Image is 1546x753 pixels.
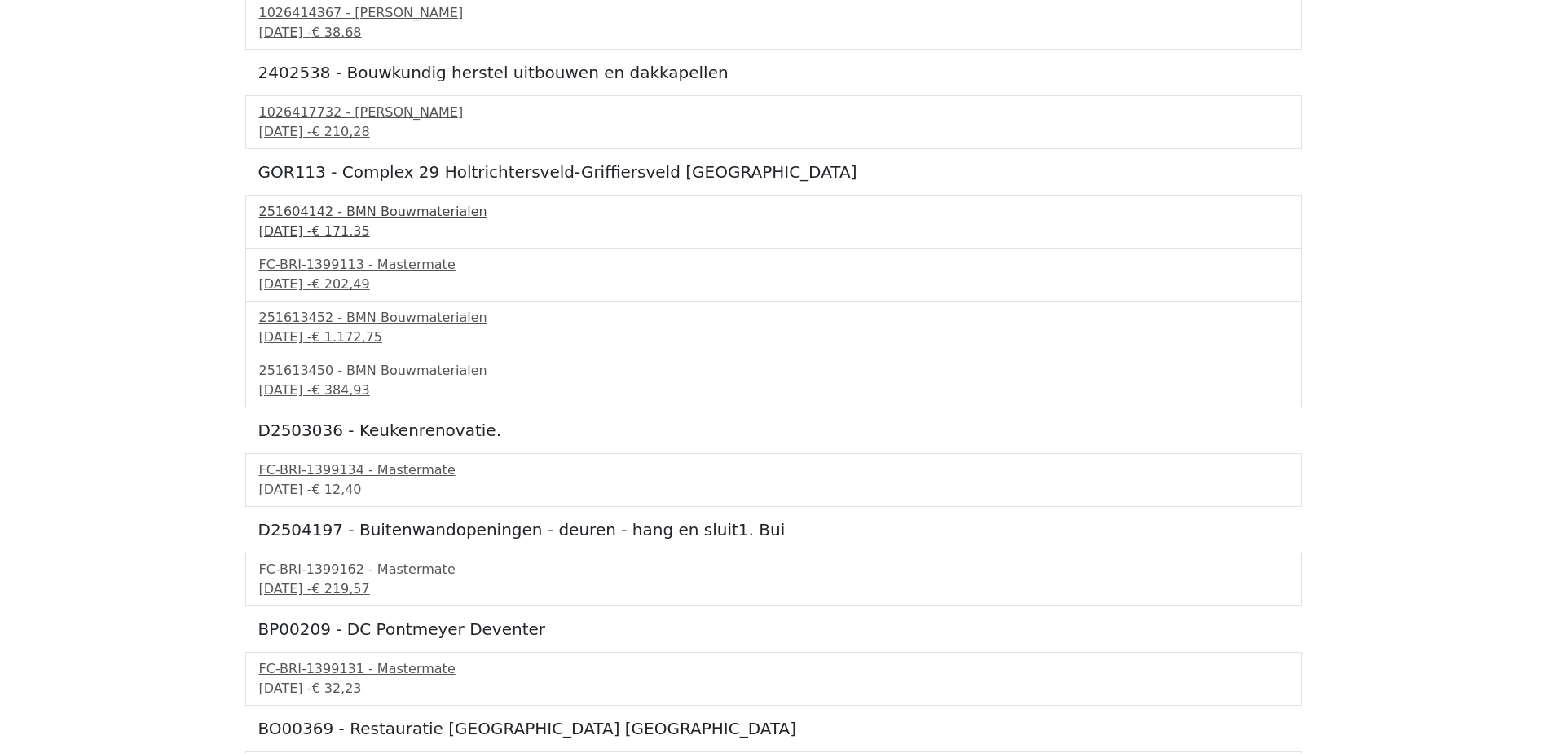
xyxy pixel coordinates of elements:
[259,460,1288,500] a: FC-BRI-1399134 - Mastermate[DATE] -€ 12,40
[259,103,1288,122] div: 1026417732 - [PERSON_NAME]
[259,308,1288,347] a: 251613452 - BMN Bouwmaterialen[DATE] -€ 1.172,75
[259,255,1288,275] div: FC-BRI-1399113 - Mastermate
[311,482,361,497] span: € 12,40
[311,24,361,40] span: € 38,68
[311,329,382,345] span: € 1.172,75
[259,381,1288,400] div: [DATE] -
[259,361,1288,381] div: 251613450 - BMN Bouwmaterialen
[259,659,1288,698] a: FC-BRI-1399131 - Mastermate[DATE] -€ 32,23
[259,3,1288,42] a: 1026414367 - [PERSON_NAME][DATE] -€ 38,68
[259,560,1288,599] a: FC-BRI-1399162 - Mastermate[DATE] -€ 219,57
[311,382,369,398] span: € 384,93
[311,276,369,292] span: € 202,49
[311,581,369,597] span: € 219,57
[258,520,1288,539] h5: D2504197 - Buitenwandopeningen - deuren - hang en sluit1. Bui
[258,619,1288,639] h5: BP00209 - DC Pontmeyer Deventer
[259,308,1288,328] div: 251613452 - BMN Bouwmaterialen
[259,659,1288,679] div: FC-BRI-1399131 - Mastermate
[259,23,1288,42] div: [DATE] -
[258,719,1288,738] h5: BO00369 - Restauratie [GEOGRAPHIC_DATA] [GEOGRAPHIC_DATA]
[259,103,1288,142] a: 1026417732 - [PERSON_NAME][DATE] -€ 210,28
[259,3,1288,23] div: 1026414367 - [PERSON_NAME]
[259,579,1288,599] div: [DATE] -
[259,560,1288,579] div: FC-BRI-1399162 - Mastermate
[311,124,369,139] span: € 210,28
[258,63,1288,82] h5: 2402538 - Bouwkundig herstel uitbouwen en dakkapellen
[259,202,1288,222] div: 251604142 - BMN Bouwmaterialen
[258,421,1288,440] h5: D2503036 - Keukenrenovatie.
[259,328,1288,347] div: [DATE] -
[259,361,1288,400] a: 251613450 - BMN Bouwmaterialen[DATE] -€ 384,93
[259,255,1288,294] a: FC-BRI-1399113 - Mastermate[DATE] -€ 202,49
[311,680,361,696] span: € 32,23
[259,460,1288,480] div: FC-BRI-1399134 - Mastermate
[311,223,369,239] span: € 171,35
[258,162,1288,182] h5: GOR113 - Complex 29 Holtrichtersveld-Griffiersveld [GEOGRAPHIC_DATA]
[259,480,1288,500] div: [DATE] -
[259,679,1288,698] div: [DATE] -
[259,275,1288,294] div: [DATE] -
[259,222,1288,241] div: [DATE] -
[259,202,1288,241] a: 251604142 - BMN Bouwmaterialen[DATE] -€ 171,35
[259,122,1288,142] div: [DATE] -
